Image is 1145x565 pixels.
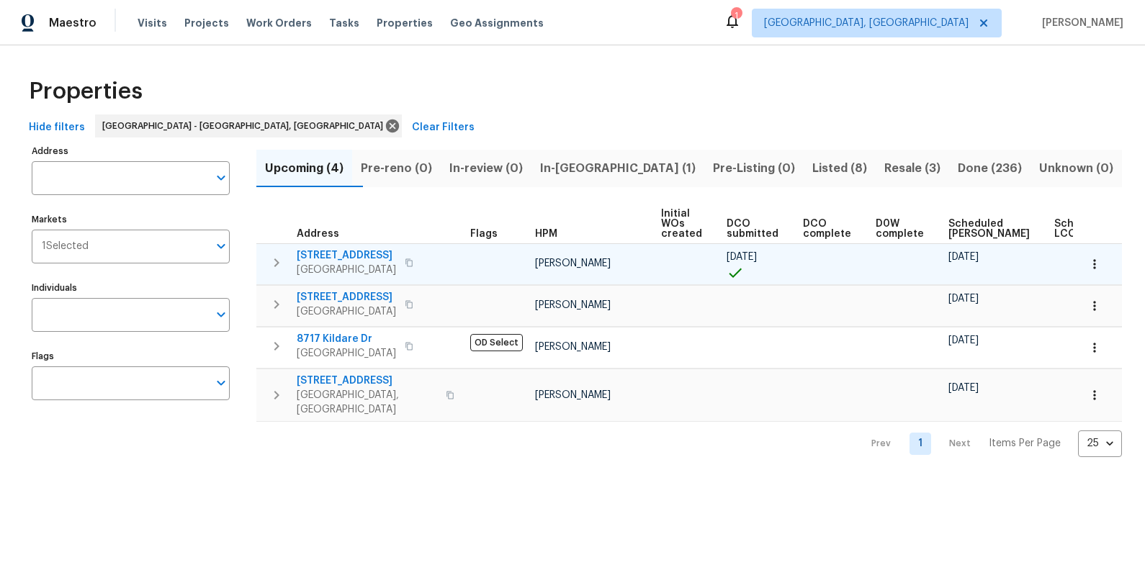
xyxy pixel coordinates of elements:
span: [PERSON_NAME] [535,258,611,268]
span: [GEOGRAPHIC_DATA] [297,346,396,361]
button: Clear Filters [406,114,480,141]
span: [DATE] [948,335,979,345]
span: Projects [184,16,229,30]
span: [GEOGRAPHIC_DATA], [GEOGRAPHIC_DATA] [297,388,437,417]
span: In-review (0) [449,158,523,178]
span: [GEOGRAPHIC_DATA] - [GEOGRAPHIC_DATA], [GEOGRAPHIC_DATA] [102,119,389,133]
button: Open [211,236,231,256]
span: Work Orders [246,16,312,30]
span: Maestro [49,16,96,30]
span: Scheduled LCO [1054,219,1109,239]
span: [PERSON_NAME] [535,300,611,310]
span: [DATE] [727,252,757,262]
span: [GEOGRAPHIC_DATA] [297,263,396,277]
div: 25 [1078,425,1122,462]
span: Clear Filters [412,119,475,137]
span: [DATE] [948,252,979,262]
span: [PERSON_NAME] [535,390,611,400]
span: In-[GEOGRAPHIC_DATA] (1) [540,158,696,178]
span: Address [297,229,339,239]
span: Pre-Listing (0) [713,158,795,178]
button: Open [211,304,231,325]
span: Flags [470,229,498,239]
span: Initial WOs created [661,209,702,239]
span: Geo Assignments [450,16,544,30]
div: [GEOGRAPHIC_DATA] - [GEOGRAPHIC_DATA], [GEOGRAPHIC_DATA] [95,114,402,137]
span: [GEOGRAPHIC_DATA], [GEOGRAPHIC_DATA] [764,16,969,30]
span: Listed (8) [812,158,867,178]
span: [STREET_ADDRESS] [297,374,437,388]
span: Scheduled [PERSON_NAME] [948,219,1030,239]
span: 8717 Kildare Dr [297,332,396,346]
nav: Pagination Navigation [858,430,1122,457]
span: Resale (3) [884,158,940,178]
span: [STREET_ADDRESS] [297,248,396,263]
button: Open [211,373,231,393]
span: Visits [138,16,167,30]
label: Flags [32,352,230,361]
span: Properties [377,16,433,30]
span: [DATE] [948,383,979,393]
span: Tasks [329,18,359,28]
span: [PERSON_NAME] [1036,16,1123,30]
span: Unknown (0) [1039,158,1113,178]
label: Individuals [32,284,230,292]
a: Goto page 1 [910,433,931,455]
span: Done (236) [958,158,1022,178]
span: DCO submitted [727,219,778,239]
span: Pre-reno (0) [361,158,432,178]
span: DCO complete [803,219,851,239]
span: [PERSON_NAME] [535,342,611,352]
button: Open [211,168,231,188]
span: [STREET_ADDRESS] [297,290,396,304]
span: OD Select [470,334,523,351]
span: [DATE] [948,294,979,304]
label: Markets [32,215,230,224]
div: 1 [731,9,741,23]
span: 1 Selected [42,240,89,253]
span: Hide filters [29,119,85,137]
button: Hide filters [23,114,91,141]
span: Properties [29,84,143,99]
p: Items Per Page [989,436,1061,451]
span: Upcoming (4) [265,158,343,178]
label: Address [32,147,230,155]
span: [GEOGRAPHIC_DATA] [297,304,396,319]
span: HPM [535,229,557,239]
span: D0W complete [876,219,924,239]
